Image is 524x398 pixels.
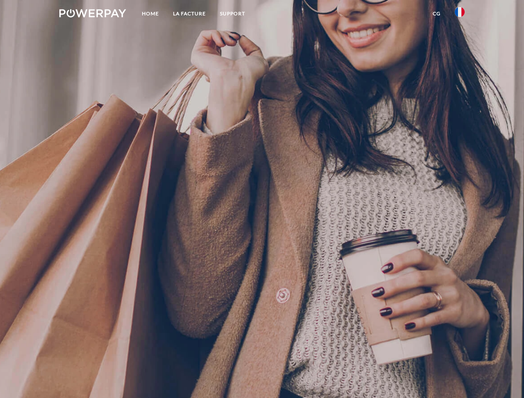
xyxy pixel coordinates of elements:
[135,6,166,21] a: Home
[166,6,213,21] a: LA FACTURE
[213,6,252,21] a: Support
[455,7,465,17] img: fr
[59,9,126,17] img: logo-powerpay-white.svg
[426,6,448,21] a: CG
